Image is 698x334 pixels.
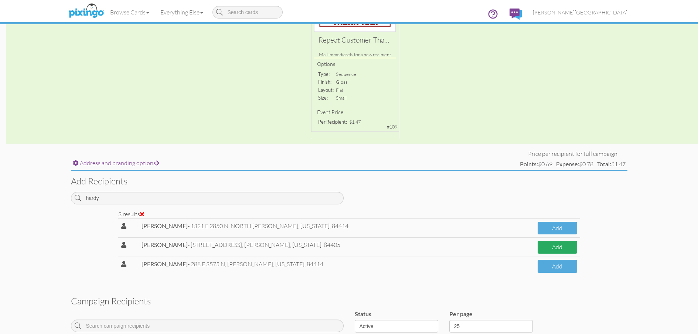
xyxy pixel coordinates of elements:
[71,176,627,186] h3: Add recipients
[244,241,340,248] span: [PERSON_NAME],
[518,158,554,170] td: $0.69
[191,260,226,268] span: 288 E 3575 N,
[67,2,106,20] img: pixingo logo
[142,241,190,248] span: -
[275,260,306,268] span: [US_STATE],
[71,192,344,204] input: Search contact and group names
[518,150,627,158] td: Price per recipient for full campaign
[538,260,577,273] button: Add
[533,9,627,16] span: [PERSON_NAME][GEOGRAPHIC_DATA]
[292,241,323,248] span: [US_STATE],
[191,222,229,230] span: 1321 E 2850 N,
[80,159,160,167] span: Address and branding options
[71,320,344,332] input: Search campaign recipients
[212,6,283,19] input: Search cards
[332,222,348,230] span: 84414
[142,222,190,230] span: -
[300,222,331,230] span: [US_STATE],
[155,3,209,21] a: Everything Else
[355,310,371,318] label: Status
[142,241,188,248] strong: [PERSON_NAME]
[231,222,348,230] span: NORTH [PERSON_NAME],
[191,241,243,248] span: [STREET_ADDRESS],
[597,160,611,167] strong: Total:
[118,210,580,218] div: 3 results
[449,310,473,318] label: Per page
[142,260,190,268] span: -
[538,222,577,235] button: Add
[527,3,633,22] a: [PERSON_NAME][GEOGRAPHIC_DATA]
[510,9,522,20] img: comments.svg
[554,158,595,170] td: $0.78
[595,158,627,170] td: $1.47
[520,160,538,167] strong: Points:
[307,260,323,268] span: 84414
[142,260,188,267] strong: [PERSON_NAME]
[142,222,188,229] strong: [PERSON_NAME]
[556,160,579,167] strong: Expense:
[227,260,323,268] span: [PERSON_NAME],
[71,296,627,306] h3: Campaign recipients
[105,3,155,21] a: Browse Cards
[324,241,340,248] span: 84405
[538,241,577,254] button: Add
